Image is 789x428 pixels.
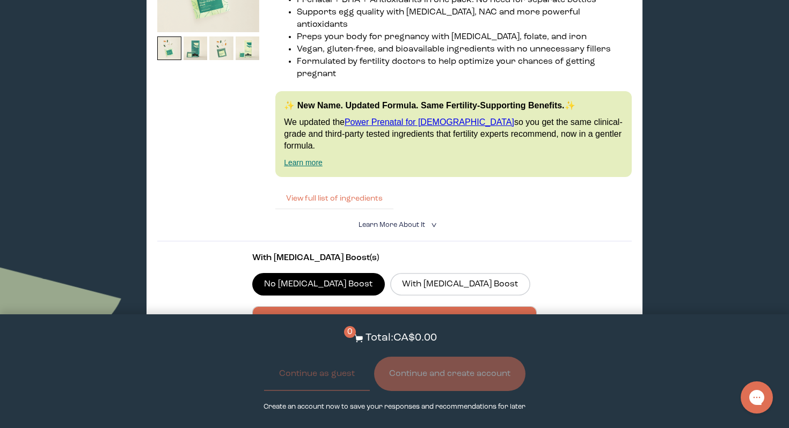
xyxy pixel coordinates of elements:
[252,252,537,264] p: With [MEDICAL_DATA] Boost(s)
[284,116,623,152] p: We updated the so you get the same clinical-grade and third-party tested ingredients that fertili...
[366,330,437,346] p: Total: CA$0.00
[236,36,260,61] img: thumbnail image
[345,117,514,127] a: Power Prenatal for [DEMOGRAPHIC_DATA]
[297,43,632,56] li: Vegan, gluten-free, and bioavailable ingredients with no unnecessary fillers
[374,357,525,391] button: Continue and create account
[264,357,370,391] button: Continue as guest
[209,36,233,61] img: thumbnail image
[284,158,323,167] a: Learn more
[184,36,208,61] img: thumbnail image
[344,326,356,338] span: 0
[284,101,575,110] strong: ✨ New Name. Updated Formula. Same Fertility-Supporting Benefits.✨
[390,273,530,296] label: With [MEDICAL_DATA] Boost
[157,36,181,61] img: thumbnail image
[264,402,525,412] p: Create an account now to save your responses and recommendations for later
[275,188,393,209] button: View full list of ingredients
[428,222,438,228] i: <
[359,220,430,230] summary: Learn More About it <
[252,273,385,296] label: No [MEDICAL_DATA] Boost
[297,31,632,43] li: Preps your body for pregnancy with [MEDICAL_DATA], folate, and iron
[297,6,632,31] li: Supports egg quality with [MEDICAL_DATA], NAC and more powerful antioxidants
[297,56,632,80] li: Formulated by fertility doctors to help optimize your chances of getting pregnant
[359,222,425,228] span: Learn More About it
[735,378,778,417] iframe: Gorgias live chat messenger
